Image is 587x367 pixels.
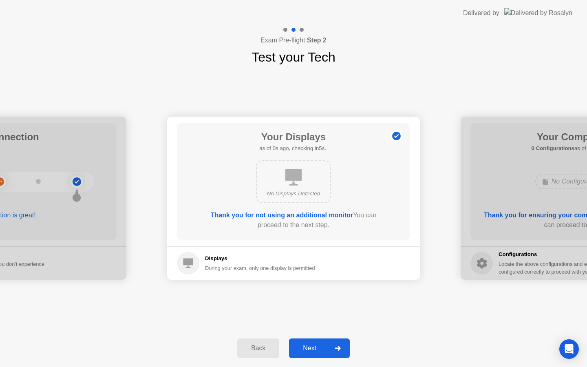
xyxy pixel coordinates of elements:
[307,37,327,44] b: Step 2
[291,345,328,352] div: Next
[259,144,327,153] h5: as of 0s ago, checking in5s..
[205,254,315,263] h5: Displays
[559,339,579,359] div: Open Intercom Messenger
[240,345,277,352] div: Back
[205,264,315,272] div: During your exam, only one display is permitted
[260,35,327,45] h4: Exam Pre-flight:
[289,338,350,358] button: Next
[259,130,327,144] h1: Your Displays
[237,338,279,358] button: Back
[211,212,353,219] b: Thank you for not using an additional monitor
[504,8,572,18] img: Delivered by Rosalyn
[252,47,335,67] h1: Test your Tech
[263,190,324,198] div: No Displays Detected
[463,8,499,18] div: Delivered by
[200,210,387,230] div: You can proceed to the next step.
